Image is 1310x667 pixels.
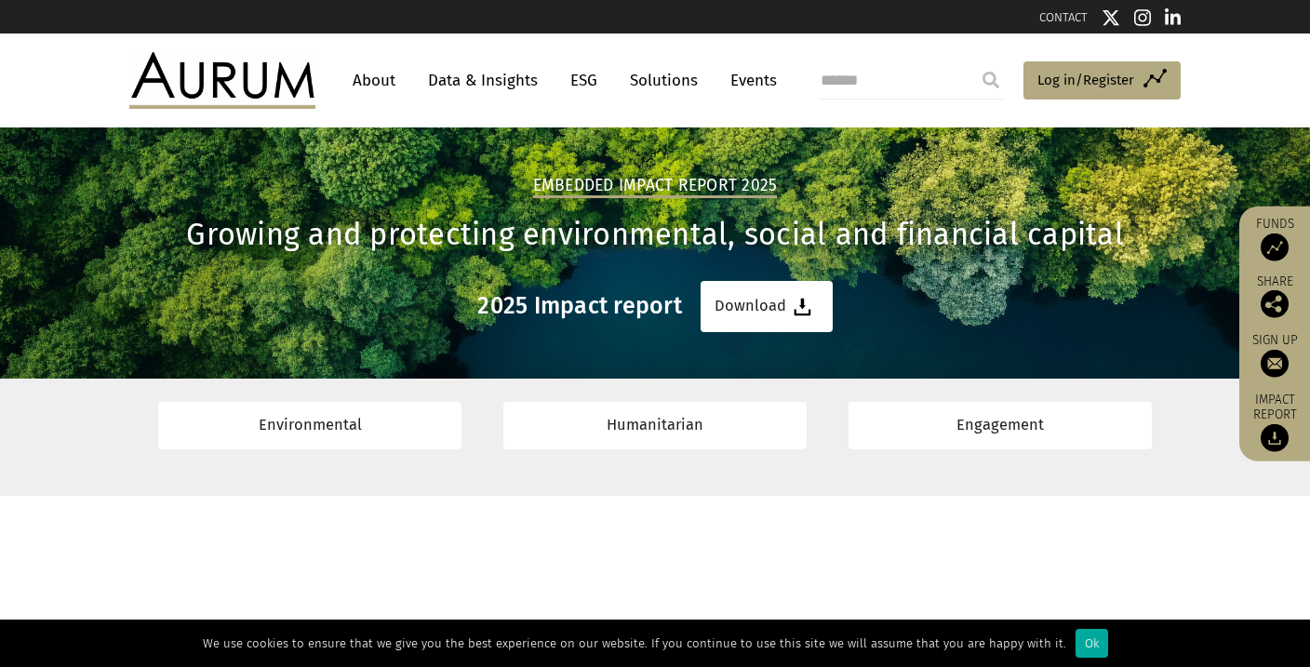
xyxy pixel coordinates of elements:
[1249,391,1301,452] a: Impact report
[477,292,682,320] h3: 2025 Impact report
[701,281,833,332] a: Download
[1261,233,1289,260] img: Access Funds
[621,63,707,98] a: Solutions
[721,63,777,98] a: Events
[561,63,607,98] a: ESG
[1261,349,1289,377] img: Sign up to our newsletter
[1023,61,1181,100] a: Log in/Register
[1249,274,1301,317] div: Share
[1039,10,1088,24] a: CONTACT
[849,402,1152,449] a: Engagement
[1249,215,1301,260] a: Funds
[1249,331,1301,377] a: Sign up
[158,402,461,449] a: Environmental
[503,402,807,449] a: Humanitarian
[972,61,1009,99] input: Submit
[129,217,1181,253] h1: Growing and protecting environmental, social and financial capital
[1102,8,1120,27] img: Twitter icon
[343,63,405,98] a: About
[1037,69,1134,91] span: Log in/Register
[129,52,315,108] img: Aurum
[1076,629,1108,658] div: Ok
[1165,8,1182,27] img: Linkedin icon
[419,63,547,98] a: Data & Insights
[533,176,778,198] h2: Embedded Impact report 2025
[1261,289,1289,317] img: Share this post
[1134,8,1151,27] img: Instagram icon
